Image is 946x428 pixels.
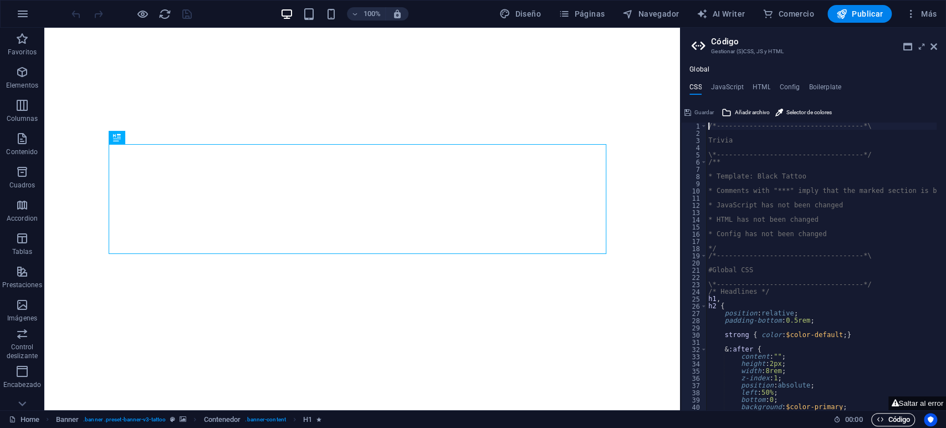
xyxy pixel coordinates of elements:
div: 18 [681,245,707,252]
div: 22 [681,274,707,281]
button: Haz clic para salir del modo de previsualización y seguir editando [136,7,149,21]
div: 7 [681,166,707,173]
button: Selector de colores [774,106,833,119]
button: Código [871,413,915,426]
div: 40 [681,404,707,411]
span: Diseño [499,8,541,19]
div: 4 [681,144,707,151]
div: 9 [681,180,707,187]
div: 3 [681,137,707,144]
div: 23 [681,281,707,288]
h3: Gestionar (S)CSS, JS y HTML [711,47,915,57]
p: Tablas [12,247,33,256]
i: Este elemento contiene un fondo [180,416,186,422]
button: Más [901,5,941,23]
span: . banner .preset-banner-v3-tattoo [83,413,166,426]
div: 28 [681,317,707,324]
i: Al redimensionar, ajustar el nivel de zoom automáticamente para ajustarse al dispositivo elegido. [392,9,402,19]
div: 11 [681,195,707,202]
button: reload [158,7,171,21]
div: 30 [681,332,707,339]
p: Imágenes [7,314,37,323]
div: 24 [681,288,707,295]
p: Favoritos [8,48,37,57]
span: Haz clic para seleccionar y doble clic para editar [203,413,241,426]
span: Haz clic para seleccionar y doble clic para editar [303,413,312,426]
div: 38 [681,389,707,396]
button: AI Writer [692,5,749,23]
div: 27 [681,310,707,317]
p: Elementos [6,81,38,90]
span: Añadir archivo [735,106,770,119]
div: 12 [681,202,707,209]
span: Código [876,413,910,426]
div: 15 [681,223,707,231]
div: 5 [681,151,707,159]
div: 6 [681,159,707,166]
button: 100% [347,7,386,21]
div: 25 [681,295,707,303]
button: Añadir archivo [720,106,771,119]
i: El elemento contiene una animación [316,416,321,422]
h4: CSS [689,83,702,95]
span: Haz clic para seleccionar y doble clic para editar [56,413,79,426]
span: Comercio [763,8,814,19]
span: Selector de colores [786,106,832,119]
div: 10 [681,187,707,195]
nav: breadcrumb [56,413,322,426]
p: Cuadros [9,181,35,190]
h4: JavaScript [710,83,743,95]
div: 13 [681,209,707,216]
button: Saltar al error [888,396,946,410]
p: Prestaciones [2,281,42,289]
span: . banner-content [245,413,285,426]
div: 29 [681,324,707,332]
span: AI Writer [697,8,745,19]
span: Páginas [559,8,605,19]
button: Publicar [827,5,892,23]
div: 37 [681,382,707,389]
p: Encabezado [3,380,41,389]
span: Navegador [622,8,679,19]
button: Navegador [618,5,683,23]
i: Volver a cargar página [158,8,171,21]
div: 20 [681,259,707,267]
span: : [853,415,855,424]
div: Diseño (Ctrl+Alt+Y) [495,5,545,23]
div: 39 [681,396,707,404]
h4: Global [689,65,709,74]
h6: 100% [364,7,381,21]
div: 21 [681,267,707,274]
div: 2 [681,130,707,137]
div: 31 [681,339,707,346]
h4: HTML [753,83,771,95]
a: Haz clic para cancelar la selección y doble clic para abrir páginas [9,413,39,426]
div: 14 [681,216,707,223]
span: 00 00 [845,413,862,426]
h2: Código [711,37,937,47]
button: Páginas [554,5,609,23]
p: Columnas [7,114,38,123]
div: 32 [681,346,707,353]
h4: Config [779,83,800,95]
button: Usercentrics [924,413,937,426]
span: Más [905,8,937,19]
div: 19 [681,252,707,259]
div: 8 [681,173,707,180]
span: Publicar [836,8,883,19]
button: Comercio [758,5,819,23]
h6: Tiempo de la sesión [833,413,863,426]
div: 33 [681,353,707,360]
div: 17 [681,238,707,245]
div: 1 [681,123,707,130]
div: 26 [681,303,707,310]
div: 16 [681,231,707,238]
div: 35 [681,368,707,375]
div: 36 [681,375,707,382]
i: Este elemento es un preajuste personalizable [170,416,175,422]
p: Contenido [6,147,38,156]
button: Diseño [495,5,545,23]
div: 34 [681,360,707,368]
p: Accordion [7,214,38,223]
h4: Boilerplate [809,83,841,95]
